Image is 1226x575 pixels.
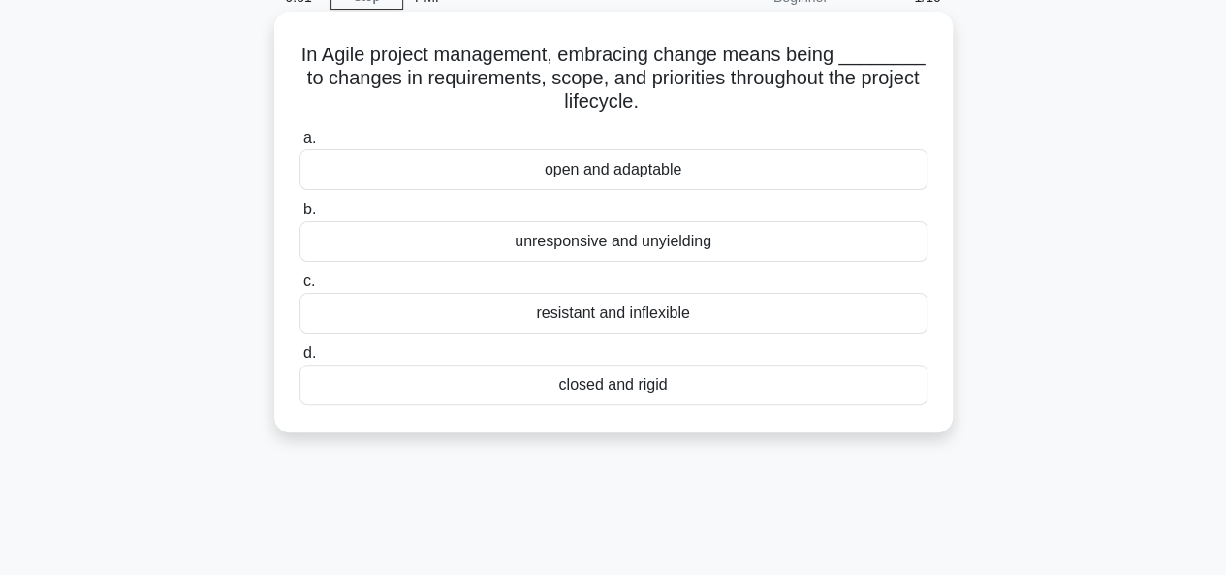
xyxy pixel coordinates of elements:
div: unresponsive and unyielding [299,221,927,262]
div: open and adaptable [299,149,927,190]
span: c. [303,272,315,289]
span: d. [303,344,316,361]
span: b. [303,201,316,217]
h5: In Agile project management, embracing change means being ________ to changes in requirements, sc... [298,43,929,114]
span: a. [303,129,316,145]
div: closed and rigid [299,365,927,405]
div: resistant and inflexible [299,293,927,334]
